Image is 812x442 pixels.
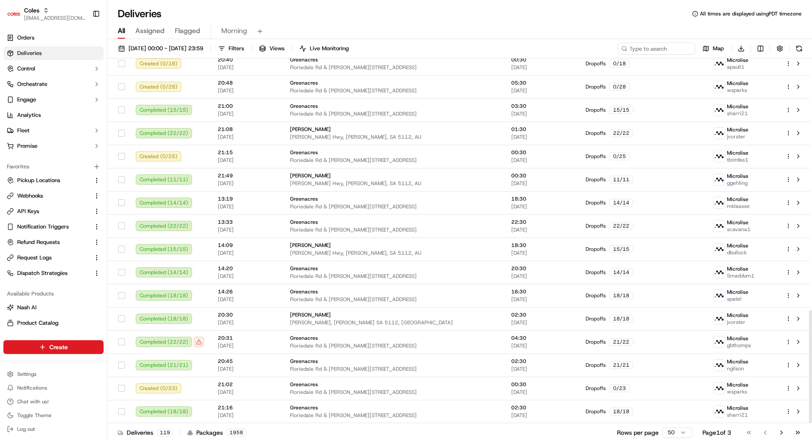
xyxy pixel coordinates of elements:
[727,265,748,272] span: Microlise
[511,64,572,71] span: [DATE]
[218,134,276,140] span: [DATE]
[511,103,572,110] span: 03:30
[727,173,748,180] span: Microlise
[586,107,606,113] span: Dropoffs
[218,103,276,110] span: 21:00
[218,412,276,419] span: [DATE]
[24,6,40,15] button: Coles
[290,366,498,372] span: Floriedale Rd & [PERSON_NAME][STREET_ADDRESS]
[617,428,659,437] p: Rows per page
[609,152,630,160] div: 0 / 25
[17,192,43,200] span: Webhooks
[114,43,207,55] button: [DATE] 00:00 - [DATE] 23:59
[586,60,606,67] span: Dropoffs
[3,31,104,45] a: Orders
[727,272,754,279] span: Smaddum1
[61,145,104,152] a: Powered byPylon
[3,251,104,265] button: Request Logs
[3,189,104,203] button: Webhooks
[727,335,748,342] span: Microlise
[727,103,748,110] span: Microlise
[727,319,748,326] span: jvorster
[727,64,748,70] span: apaull1
[713,45,724,52] span: Map
[511,265,572,272] span: 20:30
[229,45,244,52] span: Filters
[3,46,104,60] a: Deliveries
[727,342,751,349] span: gbthomps
[714,174,725,185] img: microlise_logo.jpeg
[17,142,37,150] span: Promise
[49,343,68,351] span: Create
[511,56,572,63] span: 00:30
[218,157,276,164] span: [DATE]
[511,273,572,280] span: [DATE]
[727,87,748,94] span: wsparks
[290,311,331,318] span: [PERSON_NAME]
[609,176,633,183] div: 11 / 11
[3,108,104,122] a: Analytics
[609,384,630,392] div: 0 / 23
[727,110,748,117] span: sharri21
[17,238,60,246] span: Refund Requests
[9,34,156,48] p: Welcome 👋
[511,79,572,86] span: 05:30
[7,223,90,231] a: Notification Triggers
[218,226,276,233] span: [DATE]
[290,404,318,411] span: Greenacres
[609,315,633,323] div: 18 / 18
[269,45,284,52] span: Views
[727,249,748,256] span: dbullock
[727,219,748,226] span: Microlise
[586,176,606,183] span: Dropoffs
[727,57,748,64] span: Microlise
[3,409,104,421] button: Toggle Theme
[793,43,805,55] button: Refresh
[218,311,276,318] span: 20:30
[714,104,725,116] img: microlise_logo.jpeg
[3,340,104,354] button: Create
[128,45,203,52] span: [DATE] 00:00 - [DATE] 23:59
[118,26,125,36] span: All
[290,149,318,156] span: Greenacres
[7,269,90,277] a: Dispatch Strategies
[714,313,725,324] img: microlise_logo.jpeg
[290,358,318,365] span: Greenacres
[290,250,498,256] span: [PERSON_NAME] Hwy, [PERSON_NAME], SA 5112, AU
[17,426,35,433] span: Log out
[22,55,155,64] input: Got a question? Start typing here...
[609,106,633,114] div: 15 / 15
[146,84,156,94] button: Start new chat
[290,195,318,202] span: Greenacres
[727,312,748,319] span: Microlise
[221,26,247,36] span: Morning
[586,269,606,276] span: Dropoffs
[511,157,572,164] span: [DATE]
[714,336,725,348] img: microlise_logo.jpeg
[218,172,276,179] span: 21:49
[218,358,276,365] span: 20:45
[714,58,725,69] img: microlise_logo.jpeg
[118,7,162,21] h1: Deliveries
[511,126,572,133] span: 01:30
[609,60,630,67] div: 0 / 18
[218,195,276,202] span: 13:19
[17,412,52,419] span: Toggle Theme
[511,311,572,318] span: 02:30
[586,153,606,160] span: Dropoffs
[218,273,276,280] span: [DATE]
[290,265,318,272] span: Greenacres
[714,360,725,371] img: microlise_logo.jpeg
[7,192,90,200] a: Webhooks
[17,127,30,134] span: Fleet
[7,7,21,21] img: Coles
[3,124,104,137] button: Fleet
[69,121,141,136] a: 💻API Documentation
[290,296,498,303] span: Floriedale Rd & [PERSON_NAME][STREET_ADDRESS]
[17,124,66,133] span: Knowledge Base
[290,134,498,140] span: [PERSON_NAME] Hwy, [PERSON_NAME], SA 5112, AU
[609,222,633,230] div: 22 / 22
[7,177,90,184] a: Pickup Locations
[218,203,276,210] span: [DATE]
[511,203,572,210] span: [DATE]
